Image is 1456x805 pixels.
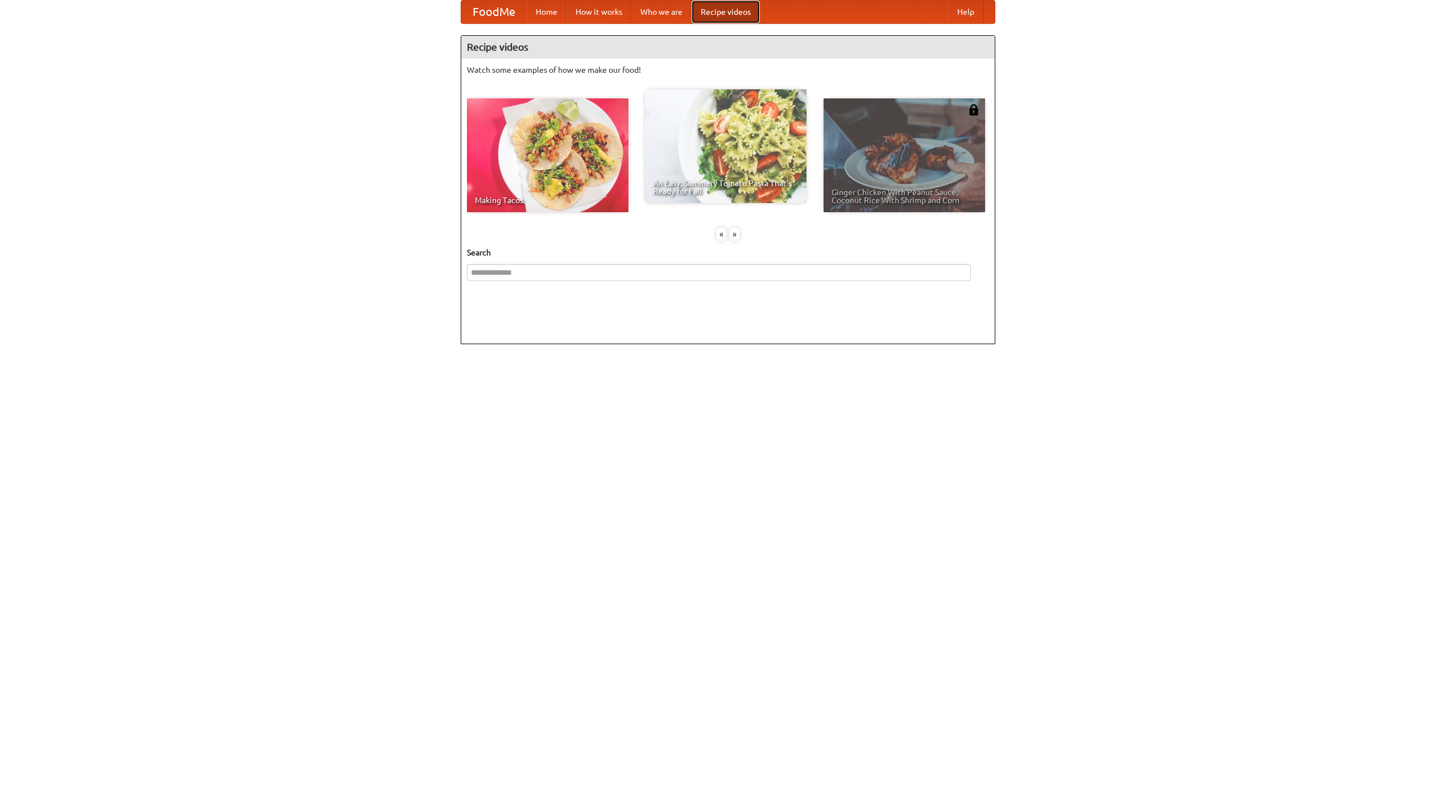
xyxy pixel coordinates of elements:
a: Home [527,1,566,23]
p: Watch some examples of how we make our food! [467,64,989,76]
a: Recipe videos [692,1,760,23]
a: Help [948,1,983,23]
a: An Easy, Summery Tomato Pasta That's Ready for Fall [645,89,806,203]
img: 483408.png [968,104,979,115]
a: FoodMe [461,1,527,23]
h5: Search [467,247,989,258]
div: « [716,227,726,241]
div: » [730,227,740,241]
a: Making Tacos [467,98,628,212]
a: Who we are [631,1,692,23]
a: How it works [566,1,631,23]
span: An Easy, Summery Tomato Pasta That's Ready for Fall [653,179,799,195]
h4: Recipe videos [461,36,995,59]
span: Making Tacos [475,196,621,204]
